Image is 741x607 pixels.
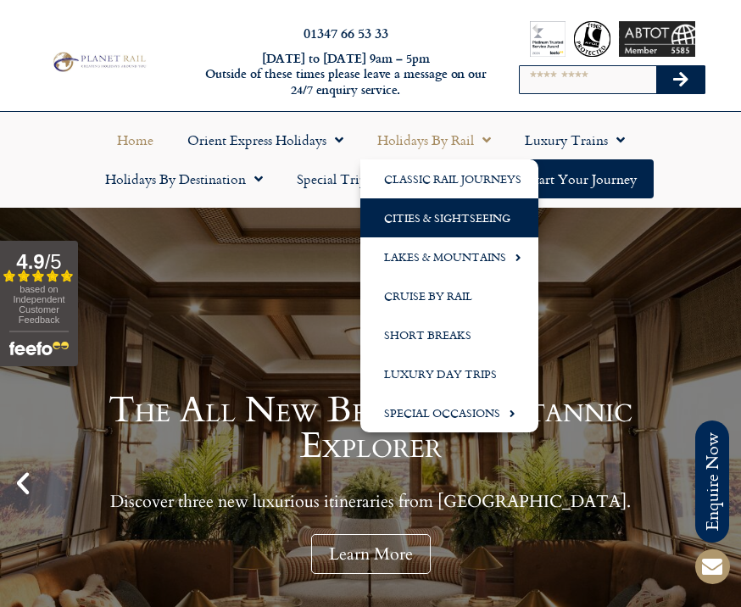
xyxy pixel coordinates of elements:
a: Holidays by Rail [360,120,508,159]
ul: Holidays by Rail [360,159,538,432]
p: Discover three new luxurious itineraries from [GEOGRAPHIC_DATA]. [42,491,699,512]
div: Learn More [311,534,431,574]
a: Start your Journey [511,159,654,198]
a: Special Occasions [360,393,538,432]
a: Special Trips [280,159,405,198]
a: Short Breaks [360,315,538,354]
h1: The All New Belmond Britannic Explorer [42,393,699,464]
a: Holidays by Destination [88,159,280,198]
a: Cruise by Rail [360,276,538,315]
a: Cities & Sightseeing [360,198,538,237]
a: Orient Express Holidays [170,120,360,159]
a: Luxury Trains [508,120,642,159]
a: Classic Rail Journeys [360,159,538,198]
img: Planet Rail Train Holidays Logo [49,50,148,75]
a: 01347 66 53 33 [304,23,388,42]
nav: Menu [8,120,733,198]
a: Home [100,120,170,159]
h6: [DATE] to [DATE] 9am – 5pm Outside of these times please leave a message on our 24/7 enquiry serv... [202,51,490,98]
button: Search [656,66,705,93]
a: Lakes & Mountains [360,237,538,276]
a: Luxury Day Trips [360,354,538,393]
div: Previous slide [8,469,37,498]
